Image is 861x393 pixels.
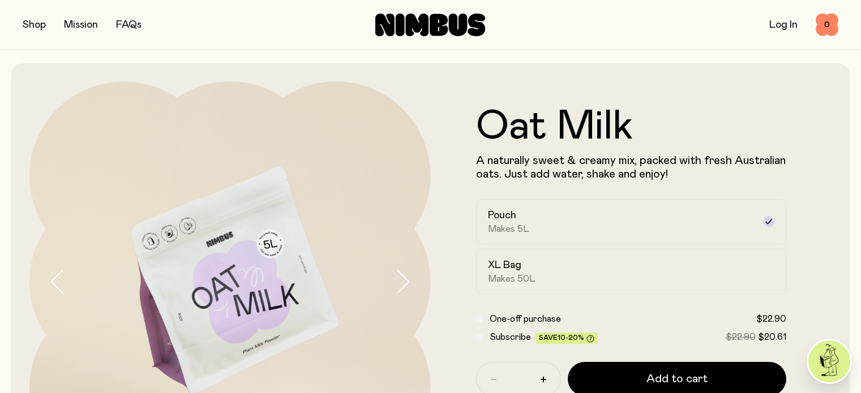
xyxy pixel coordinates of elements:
[490,314,561,323] span: One-off purchase
[116,20,142,30] a: FAQs
[756,314,786,323] span: $22.90
[646,371,708,387] span: Add to cart
[64,20,98,30] a: Mission
[539,334,594,343] span: Save
[808,340,850,382] img: agent
[726,332,756,342] span: $22.90
[758,332,786,342] span: $20.61
[490,332,531,342] span: Subscribe
[488,209,516,222] h2: Pouch
[769,20,798,30] a: Log In
[488,223,529,235] span: Makes 5L
[558,334,584,341] span: 10-20%
[816,14,838,36] button: 0
[476,154,787,181] p: A naturally sweet & creamy mix, packed with fresh Australian oats. Just add water, shake and enjoy!
[476,106,787,147] h1: Oat Milk
[488,258,521,272] h2: XL Bag
[488,273,536,284] span: Makes 50L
